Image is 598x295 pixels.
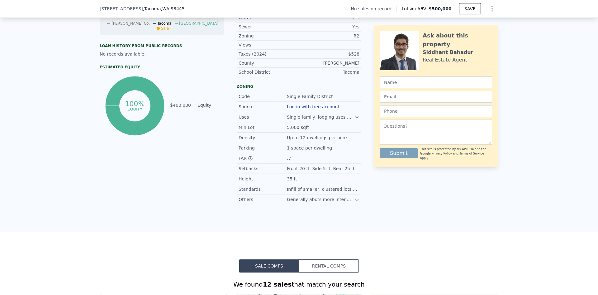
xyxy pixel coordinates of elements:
[239,186,287,192] div: Standards
[287,104,339,109] button: Log in with free account
[239,145,287,151] div: Parking
[380,76,492,88] input: Name
[112,21,150,26] span: [PERSON_NAME] Co.
[263,281,292,288] strong: 12 sales
[287,114,354,120] div: Single family, lodging uses with one guest room.
[239,135,287,141] div: Density
[161,26,169,31] span: Sale
[380,148,418,158] button: Submit
[239,114,287,120] div: Uses
[287,165,356,172] div: Front 20 ft, Side 5 ft, Rear 25 ft
[239,51,299,57] div: Taxes (2024)
[299,259,359,273] button: Rental Comps
[161,6,185,11] span: , WA 98445
[459,3,481,14] button: SAVE
[287,93,334,100] div: Single Family District
[420,147,492,160] div: This site is protected by reCAPTCHA and the Google and apply.
[239,176,287,182] div: Height
[380,105,492,117] input: Phone
[287,135,348,141] div: Up to 12 dwellings per acre
[402,6,429,12] span: Lotside ARV
[423,56,467,64] div: Real Estate Agent
[239,15,299,21] div: Water
[100,6,143,12] span: [STREET_ADDRESS]
[239,24,299,30] div: Sewer
[127,106,142,111] tspan: equity
[380,91,492,103] input: Email
[239,196,287,203] div: Others
[423,31,492,49] div: Ask about this property
[239,93,287,100] div: Code
[100,43,224,48] div: Loan history from public records
[125,100,145,108] tspan: 100%
[287,196,354,203] div: Generally abuts more intense residential and commercial areas.
[299,24,359,30] div: Yes
[299,33,359,39] div: R2
[287,176,298,182] div: 35 ft
[100,51,224,57] div: No records available.
[351,6,396,12] div: No sales on record
[299,60,359,66] div: [PERSON_NAME]
[459,152,484,155] a: Terms of Service
[239,42,299,48] div: Views
[239,259,299,273] button: Sale Comps
[237,84,361,89] div: Zoning
[239,69,299,75] div: School District
[100,280,498,289] div: We found that match your search
[423,49,473,56] div: Siddhant Bahadur
[179,21,218,26] span: [GEOGRAPHIC_DATA]
[299,69,359,75] div: Tacoma
[170,102,191,109] td: $400,000
[196,102,224,109] td: Equity
[239,165,287,172] div: Setbacks
[239,124,287,130] div: Min Lot
[239,60,299,66] div: County
[429,6,452,11] span: $500,000
[239,33,299,39] div: Zoning
[287,186,359,192] div: Infill of smaller, clustered lots is allowed.
[299,51,359,57] div: $528
[287,124,310,130] div: 5,000 sqft
[486,2,498,15] button: Show Options
[239,155,287,161] div: FAR
[157,21,172,26] span: Tacoma
[287,145,333,151] div: 1 space per dwelling
[100,65,224,70] div: Estimated Equity
[287,155,292,161] div: .7
[143,6,185,12] span: , Tacoma
[299,15,359,21] div: Yes
[432,152,452,155] a: Privacy Policy
[239,104,287,110] div: Source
